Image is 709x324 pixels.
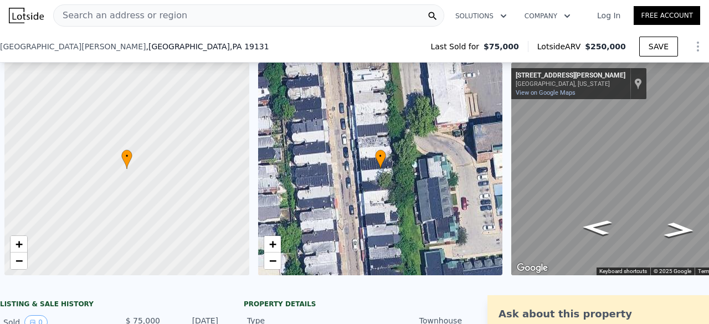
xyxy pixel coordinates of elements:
[244,300,465,308] div: Property details
[516,80,625,88] div: [GEOGRAPHIC_DATA], [US_STATE]
[484,41,519,52] span: $75,000
[514,261,551,275] img: Google
[11,253,27,269] a: Zoom out
[9,8,44,23] img: Lotside
[569,216,625,239] path: Go North, N St Bernard St
[16,237,23,251] span: +
[54,9,187,22] span: Search an address or region
[269,254,276,268] span: −
[230,42,269,51] span: , PA 19131
[499,306,698,322] div: Ask about this property
[146,41,269,52] span: , [GEOGRAPHIC_DATA]
[634,78,642,90] a: Show location on map
[516,6,579,26] button: Company
[446,6,516,26] button: Solutions
[121,151,132,161] span: •
[11,236,27,253] a: Zoom in
[375,150,386,169] div: •
[264,236,281,253] a: Zoom in
[584,10,634,21] a: Log In
[430,41,484,52] span: Last Sold for
[634,6,700,25] a: Free Account
[651,219,708,241] path: Go South, N St Bernard St
[375,151,386,161] span: •
[687,35,709,58] button: Show Options
[599,268,647,275] button: Keyboard shortcuts
[654,268,691,274] span: © 2025 Google
[639,37,678,56] button: SAVE
[516,71,625,80] div: [STREET_ADDRESS][PERSON_NAME]
[269,237,276,251] span: +
[537,41,585,52] span: Lotside ARV
[585,42,626,51] span: $250,000
[264,253,281,269] a: Zoom out
[121,150,132,169] div: •
[16,254,23,268] span: −
[514,261,551,275] a: Open this area in Google Maps (opens a new window)
[516,89,576,96] a: View on Google Maps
